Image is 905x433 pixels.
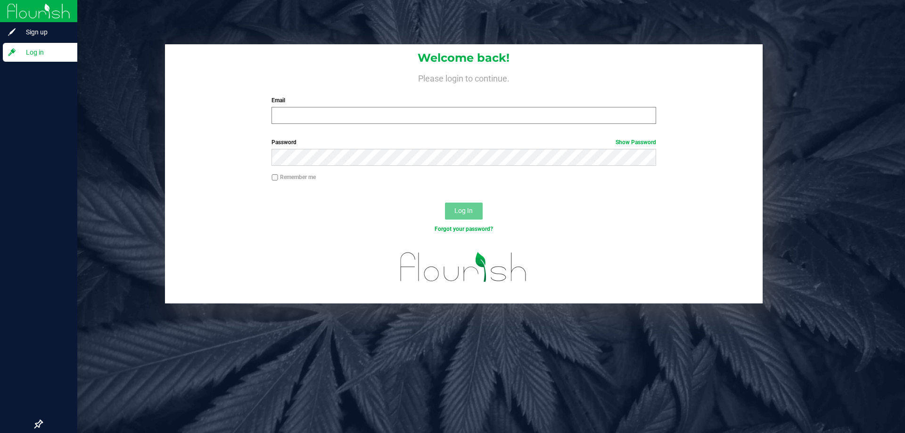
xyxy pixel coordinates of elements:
label: Email [271,96,656,105]
span: Password [271,139,296,146]
span: Log in [16,47,73,58]
inline-svg: Sign up [7,27,16,37]
span: Log In [454,207,473,214]
inline-svg: Log in [7,48,16,57]
img: flourish_logo.svg [389,243,538,291]
label: Remember me [271,173,316,181]
input: Remember me [271,174,278,181]
button: Log In [445,203,483,220]
span: Sign up [16,26,73,38]
h4: Please login to continue. [165,72,763,83]
h1: Welcome back! [165,52,763,64]
a: Show Password [616,139,656,146]
a: Forgot your password? [435,226,493,232]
